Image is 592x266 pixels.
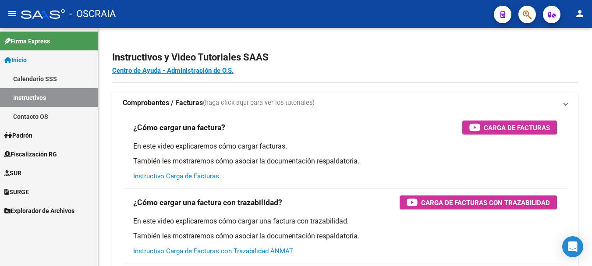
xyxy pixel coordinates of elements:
button: Carga de Facturas [462,121,557,135]
span: Explorador de Archivos [4,206,74,216]
mat-expansion-panel-header: Comprobantes / Facturas(haga click aquí para ver los tutoriales) [112,92,578,113]
mat-icon: menu [7,8,18,19]
a: Centro de Ayuda - Administración de O.S. [112,67,234,74]
div: Open Intercom Messenger [562,236,583,257]
a: Instructivo Carga de Facturas con Trazabilidad ANMAT [133,247,293,255]
p: En este video explicaremos cómo cargar facturas. [133,142,557,151]
h2: Instructivos y Video Tutoriales SAAS [112,49,578,66]
span: Inicio [4,55,27,65]
p: También les mostraremos cómo asociar la documentación respaldatoria. [133,156,557,166]
mat-icon: person [574,8,585,19]
span: SURGE [4,187,29,197]
h3: ¿Cómo cargar una factura con trazabilidad? [133,196,282,209]
span: Padrón [4,131,32,140]
button: Carga de Facturas con Trazabilidad [400,195,557,209]
a: Instructivo Carga de Facturas [133,172,219,180]
span: Firma Express [4,36,50,46]
h3: ¿Cómo cargar una factura? [133,121,225,134]
span: Carga de Facturas [484,122,550,133]
span: Fiscalización RG [4,149,57,159]
p: En este video explicaremos cómo cargar una factura con trazabilidad. [133,216,557,226]
span: SUR [4,168,21,178]
p: También les mostraremos cómo asociar la documentación respaldatoria. [133,231,557,241]
span: - OSCRAIA [69,4,116,24]
strong: Comprobantes / Facturas [123,98,203,108]
span: (haga click aquí para ver los tutoriales) [203,98,315,108]
span: Carga de Facturas con Trazabilidad [421,197,550,208]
